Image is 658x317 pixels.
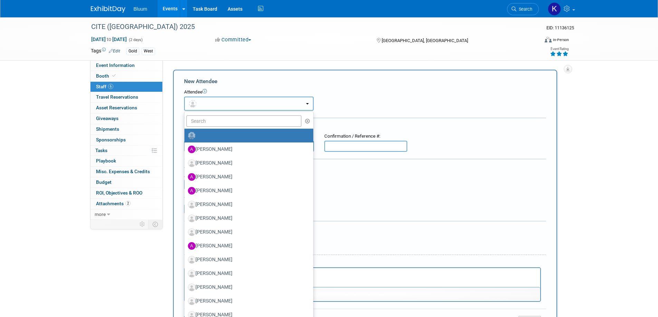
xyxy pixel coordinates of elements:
[134,6,147,12] span: Bluum
[188,296,306,307] label: [PERSON_NAME]
[188,187,196,195] img: A.jpg
[516,7,532,12] span: Search
[90,103,162,113] a: Asset Reservations
[90,177,162,188] a: Budget
[498,36,569,46] div: Event Format
[90,209,162,220] a: more
[106,37,112,42] span: to
[188,297,196,305] img: Associate-Profile-5.png
[142,48,155,55] div: West
[96,179,112,185] span: Budget
[507,3,539,15] a: Search
[90,135,162,145] a: Sponsorships
[96,158,116,164] span: Playbook
[90,156,162,166] a: Playbook
[108,84,113,89] span: 6
[188,227,306,238] label: [PERSON_NAME]
[91,47,120,55] td: Tags
[96,137,126,142] span: Sponsorships
[91,36,127,42] span: [DATE] [DATE]
[186,115,302,127] input: Search
[546,25,574,30] span: Event ID: 11136125
[188,215,196,222] img: Associate-Profile-5.png
[90,188,162,198] a: ROI, Objectives & ROO
[91,6,125,13] img: ExhibitDay
[136,220,149,229] td: Personalize Event Tab Strip
[95,148,107,153] span: Tasks
[96,116,118,121] span: Giveaways
[126,48,139,55] div: Gold
[184,123,546,130] div: Registration / Ticket Info (optional)
[90,167,162,177] a: Misc. Expenses & Credits
[90,146,162,156] a: Tasks
[95,211,106,217] span: more
[188,256,196,264] img: Associate-Profile-5.png
[188,213,306,224] label: [PERSON_NAME]
[188,284,196,291] img: Associate-Profile-5.png
[96,201,131,206] span: Attachments
[188,171,306,182] label: [PERSON_NAME]
[188,282,306,293] label: [PERSON_NAME]
[90,113,162,124] a: Giveaways
[213,36,254,43] button: Committed
[109,49,120,53] a: Edit
[188,228,196,236] img: Associate-Profile-5.png
[184,226,546,233] div: Misc. Attachments & Notes
[96,126,119,132] span: Shipments
[96,62,135,68] span: Event Information
[184,165,546,171] div: Cost:
[188,159,196,167] img: Associate-Profile-5.png
[96,73,117,79] span: Booth
[96,105,137,110] span: Asset Reservations
[548,2,561,16] img: Kellie Noller
[188,199,306,210] label: [PERSON_NAME]
[90,60,162,71] a: Event Information
[188,144,306,155] label: [PERSON_NAME]
[90,71,162,81] a: Booth
[382,38,468,43] span: [GEOGRAPHIC_DATA], [GEOGRAPHIC_DATA]
[545,37,552,42] img: Format-Inperson.png
[112,74,116,78] i: Booth reservation complete
[188,158,306,169] label: [PERSON_NAME]
[188,240,306,251] label: [PERSON_NAME]
[188,270,196,277] img: Associate-Profile-5.png
[90,92,162,102] a: Travel Reservations
[188,132,196,139] img: Unassigned-User-Icon.png
[185,268,540,287] iframe: Rich Text Area
[188,185,306,196] label: [PERSON_NAME]
[125,201,131,206] span: 2
[188,254,306,265] label: [PERSON_NAME]
[148,220,162,229] td: Toggle Event Tabs
[553,37,569,42] div: In-Person
[184,89,546,96] div: Attendee
[96,84,113,89] span: Staff
[188,146,196,153] img: A.jpg
[184,78,546,85] div: New Attendee
[96,169,150,174] span: Misc. Expenses & Credits
[90,124,162,135] a: Shipments
[188,242,196,250] img: A.jpg
[550,47,569,51] div: Event Rating
[90,82,162,92] a: Staff6
[324,133,407,140] div: Confirmation / Reference #:
[90,199,162,209] a: Attachments2
[89,21,528,33] div: CITE ([GEOGRAPHIC_DATA]) 2025
[188,173,196,181] img: A.jpg
[96,94,138,100] span: Travel Reservations
[128,38,143,42] span: (2 days)
[184,260,541,266] div: Notes
[96,190,142,196] span: ROI, Objectives & ROO
[188,201,196,208] img: Associate-Profile-5.png
[188,268,306,279] label: [PERSON_NAME]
